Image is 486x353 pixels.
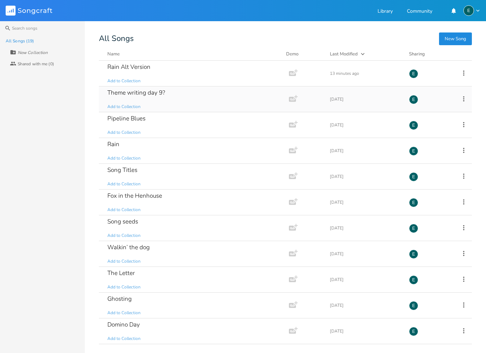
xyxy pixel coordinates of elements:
[107,207,141,213] span: Add to Collection
[330,200,401,204] div: [DATE]
[107,310,141,316] span: Add to Collection
[409,95,418,104] div: easlakson
[330,252,401,256] div: [DATE]
[463,5,480,16] button: E
[107,336,141,342] span: Add to Collection
[107,104,141,110] span: Add to Collection
[18,62,54,66] div: Shared with me (0)
[407,9,432,15] a: Community
[18,50,48,55] div: New Collection
[409,301,418,310] div: easlakson
[107,90,165,96] div: Theme writing day 9?
[439,32,472,45] button: New Song
[330,149,401,153] div: [DATE]
[409,327,418,336] div: easlakson
[330,329,401,333] div: [DATE]
[286,50,321,58] div: Demo
[378,9,393,15] a: Library
[409,275,418,285] div: easlakson
[409,224,418,233] div: easlakson
[107,181,141,187] span: Add to Collection
[409,50,451,58] div: Sharing
[409,69,418,78] div: easlakson
[107,322,140,328] div: Domino Day
[6,39,34,43] div: All Songs (19)
[107,115,146,121] div: Pipeline Blues
[107,141,119,147] div: Rain
[330,303,401,307] div: [DATE]
[107,51,120,57] div: Name
[107,244,150,250] div: Walkin’ the dog
[107,78,141,84] span: Add to Collection
[409,250,418,259] div: easlakson
[107,130,141,136] span: Add to Collection
[330,51,358,57] div: Last Modified
[330,97,401,101] div: [DATE]
[107,50,278,58] button: Name
[330,277,401,282] div: [DATE]
[409,172,418,181] div: easlakson
[99,35,472,42] div: All Songs
[330,71,401,76] div: 13 minutes ago
[330,123,401,127] div: [DATE]
[107,193,162,199] div: Fox in the Henhouse
[409,121,418,130] div: easlakson
[107,167,137,173] div: Song Titles
[409,146,418,156] div: easlakson
[107,270,135,276] div: The Letter
[107,296,132,302] div: Ghosting
[330,174,401,179] div: [DATE]
[463,5,474,16] div: easlakson
[330,226,401,230] div: [DATE]
[330,50,401,58] button: Last Modified
[107,284,141,290] span: Add to Collection
[107,219,138,225] div: Song seeds
[409,198,418,207] div: easlakson
[107,258,141,264] span: Add to Collection
[107,64,150,70] div: Rain Alt Version
[107,155,141,161] span: Add to Collection
[107,233,141,239] span: Add to Collection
